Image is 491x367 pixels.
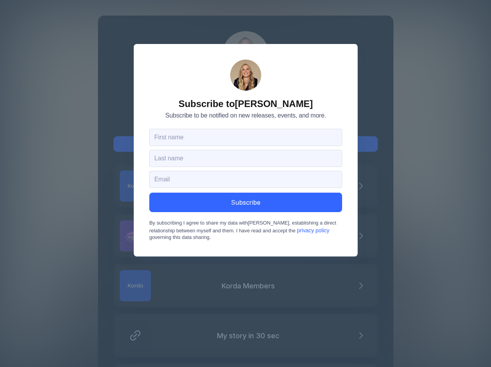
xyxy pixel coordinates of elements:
button: Subscribe [149,193,342,212]
img: 160x160 [230,60,261,91]
input: First name [149,129,342,146]
span: Subscribe to [PERSON_NAME] [178,100,313,108]
div: Alina Verbenchuk [230,60,261,91]
input: Email [149,171,342,188]
a: privacy policy [297,227,329,234]
input: Last name [149,150,342,167]
span: Subscribe to be notified on new releases, events, and more. [165,112,326,119]
span: By subscribing I agree to share my data with [PERSON_NAME] , establishing a direct relationship b... [149,220,342,241]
